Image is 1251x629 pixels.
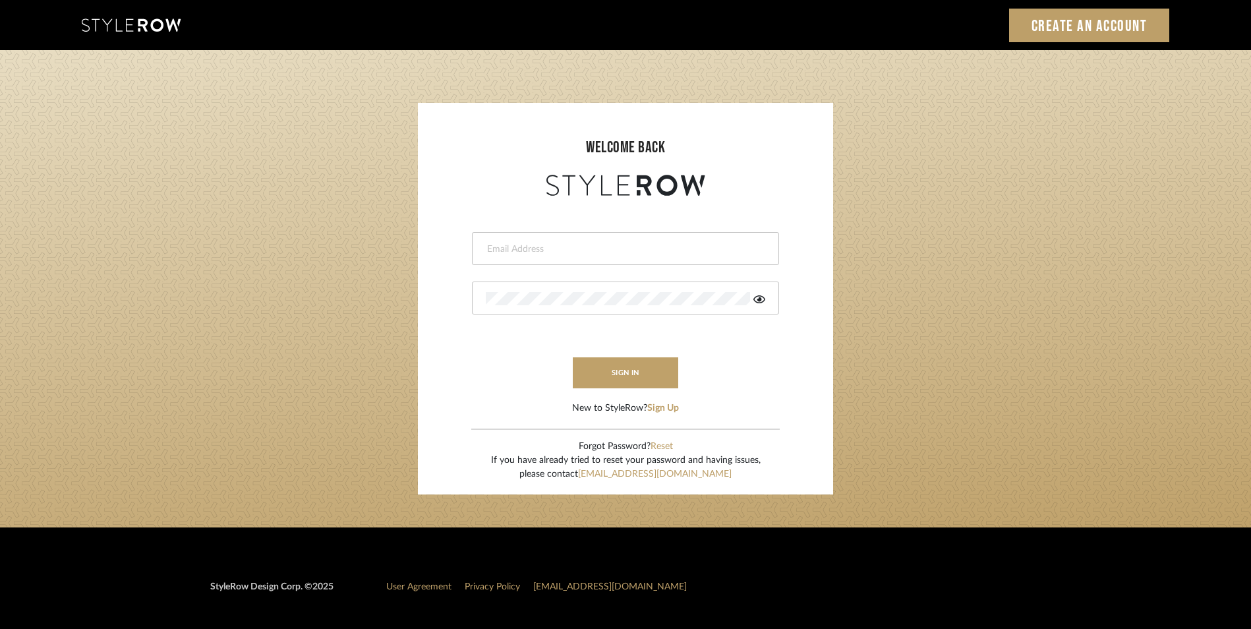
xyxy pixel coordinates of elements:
[431,136,820,160] div: welcome back
[651,440,673,454] button: Reset
[533,582,687,591] a: [EMAIL_ADDRESS][DOMAIN_NAME]
[386,582,451,591] a: User Agreement
[491,440,761,454] div: Forgot Password?
[647,402,679,415] button: Sign Up
[572,402,679,415] div: New to StyleRow?
[573,357,678,388] button: sign in
[465,582,520,591] a: Privacy Policy
[1009,9,1170,42] a: Create an Account
[491,454,761,481] div: If you have already tried to reset your password and having issues, please contact
[210,580,334,605] div: StyleRow Design Corp. ©2025
[578,469,732,479] a: [EMAIL_ADDRESS][DOMAIN_NAME]
[486,243,762,256] input: Email Address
